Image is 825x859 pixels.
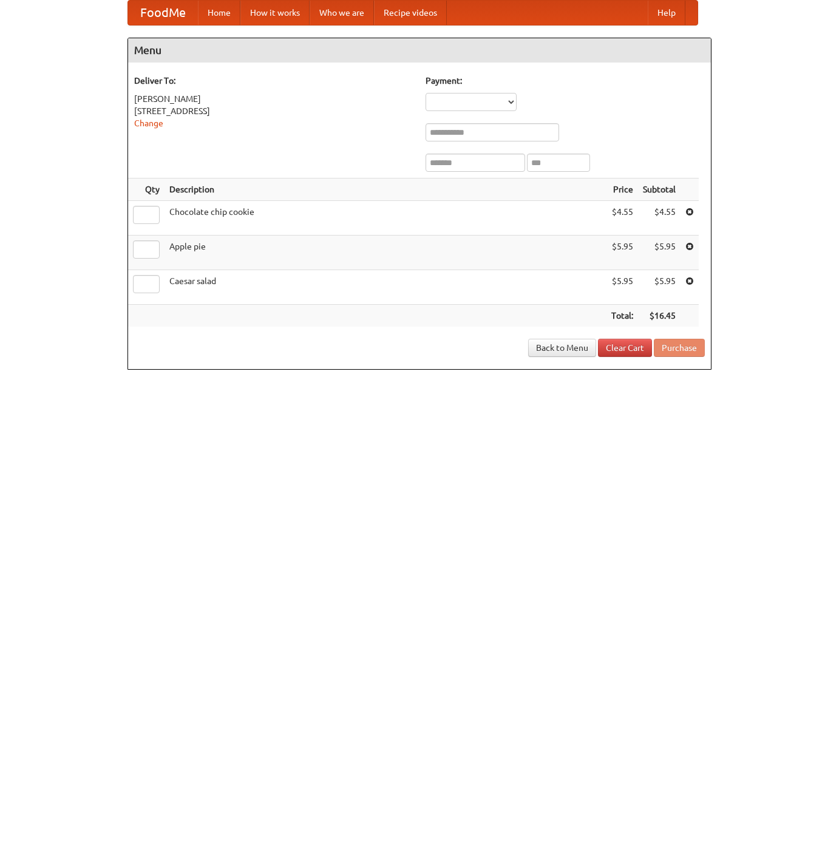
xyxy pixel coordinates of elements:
[134,93,413,105] div: [PERSON_NAME]
[198,1,240,25] a: Home
[598,339,652,357] a: Clear Cart
[426,75,705,87] h5: Payment:
[606,178,638,201] th: Price
[638,305,681,327] th: $16.45
[606,305,638,327] th: Total:
[606,236,638,270] td: $5.95
[134,118,163,128] a: Change
[128,38,711,63] h4: Menu
[165,178,606,201] th: Description
[165,236,606,270] td: Apple pie
[638,201,681,236] td: $4.55
[134,75,413,87] h5: Deliver To:
[528,339,596,357] a: Back to Menu
[134,105,413,117] div: [STREET_ADDRESS]
[638,178,681,201] th: Subtotal
[240,1,310,25] a: How it works
[648,1,685,25] a: Help
[606,270,638,305] td: $5.95
[374,1,447,25] a: Recipe videos
[310,1,374,25] a: Who we are
[128,1,198,25] a: FoodMe
[128,178,165,201] th: Qty
[165,270,606,305] td: Caesar salad
[638,270,681,305] td: $5.95
[654,339,705,357] button: Purchase
[638,236,681,270] td: $5.95
[165,201,606,236] td: Chocolate chip cookie
[606,201,638,236] td: $4.55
